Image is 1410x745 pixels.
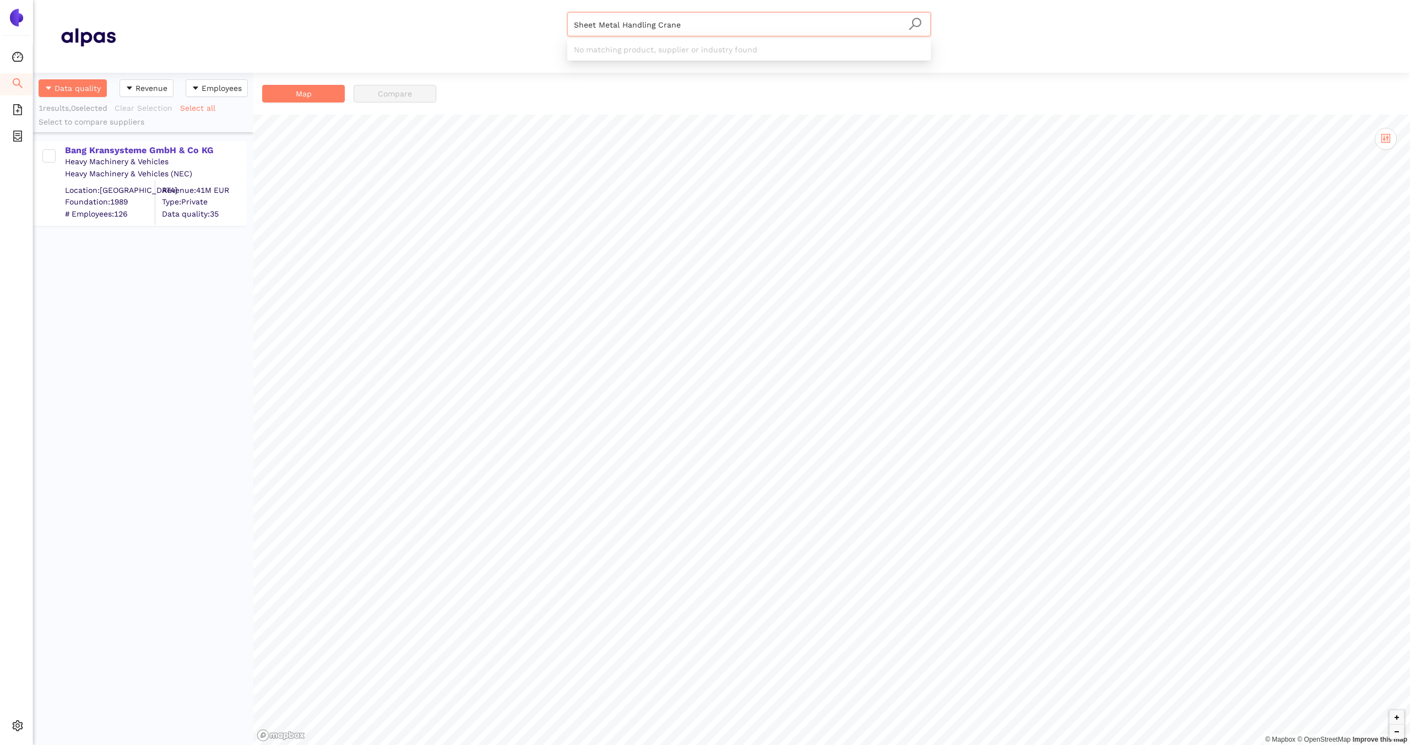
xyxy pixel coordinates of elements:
[135,82,167,94] span: Revenue
[12,716,23,738] span: setting
[296,88,312,100] span: Map
[39,104,107,112] span: 1 results, 0 selected
[12,127,23,149] span: container
[114,99,180,117] button: Clear Selection
[162,185,246,196] div: Revenue: 41M EUR
[186,79,248,97] button: caret-downEmployees
[65,169,246,180] div: Heavy Machinery & Vehicles (NEC)
[162,208,246,219] span: Data quality: 35
[12,100,23,122] span: file-add
[45,84,52,93] span: caret-down
[126,84,133,93] span: caret-down
[120,79,173,97] button: caret-downRevenue
[202,82,242,94] span: Employees
[61,23,116,51] img: Homepage
[1381,133,1391,143] span: control
[567,41,931,58] div: No matching product, supplier or industry found
[39,79,107,97] button: caret-downData quality
[162,197,246,208] span: Type: Private
[12,47,23,69] span: dashboard
[257,729,305,742] a: Mapbox logo
[1390,725,1404,739] button: Zoom out
[1390,710,1404,725] button: Zoom in
[12,74,23,96] span: search
[65,156,246,168] div: Heavy Machinery & Vehicles
[65,144,246,156] div: Bang Kransysteme GmbH & Co KG
[192,84,199,93] span: caret-down
[180,99,223,117] button: Select all
[8,9,25,26] img: Logo
[55,82,101,94] span: Data quality
[65,185,155,196] div: Location: [GEOGRAPHIC_DATA]
[65,197,155,208] span: Foundation: 1989
[180,102,215,114] span: Select all
[39,117,248,128] div: Select to compare suppliers
[262,85,345,102] button: Map
[65,208,155,219] span: # Employees: 126
[253,115,1410,745] canvas: Map
[908,17,922,31] span: search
